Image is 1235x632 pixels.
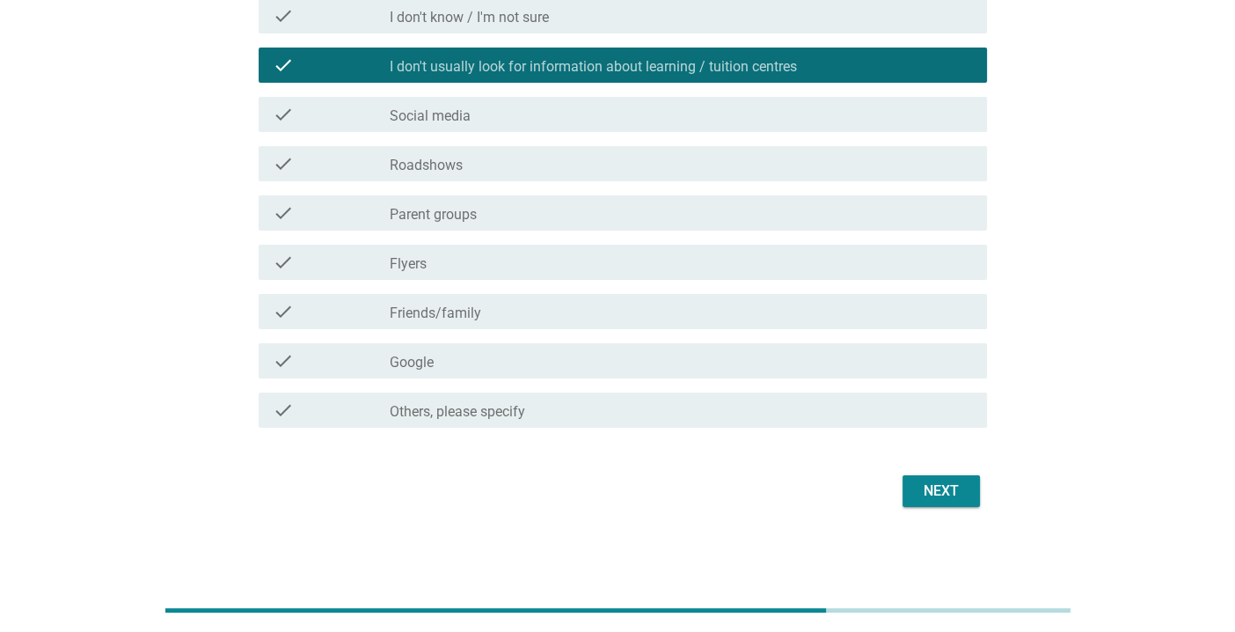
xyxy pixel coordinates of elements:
label: Flyers [390,255,427,273]
i: check [273,301,294,322]
div: Next [917,481,966,502]
i: check [273,55,294,76]
label: Roadshows [390,157,463,174]
label: Google [390,354,434,371]
i: check [273,153,294,174]
label: I don't usually look for information about learning / tuition centres [390,58,797,76]
i: check [273,104,294,125]
button: Next [902,475,980,507]
label: Friends/family [390,305,481,322]
label: Social media [390,107,471,125]
i: check [273,350,294,371]
label: Others, please specify [390,403,525,421]
i: check [273,5,294,26]
i: check [273,252,294,273]
label: I don't know / I'm not sure [390,9,549,26]
label: Parent groups [390,206,477,224]
i: check [273,202,294,224]
i: check [273,400,294,421]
